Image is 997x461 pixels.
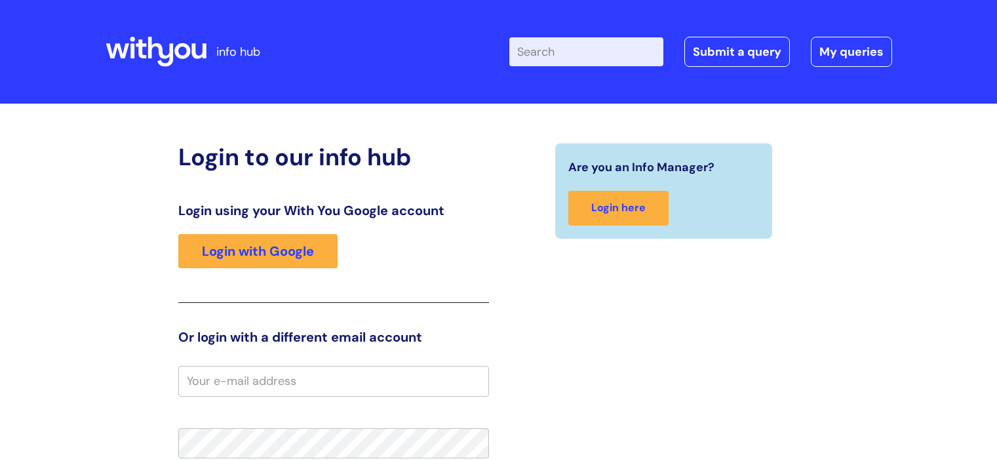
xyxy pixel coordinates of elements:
[216,41,260,62] p: info hub
[684,37,790,67] a: Submit a query
[509,37,663,66] input: Search
[568,191,669,226] a: Login here
[178,203,489,218] h3: Login using your With You Google account
[811,37,892,67] a: My queries
[178,143,489,171] h2: Login to our info hub
[178,366,489,396] input: Your e-mail address
[178,234,338,268] a: Login with Google
[178,329,489,345] h3: Or login with a different email account
[568,157,714,178] span: Are you an Info Manager?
